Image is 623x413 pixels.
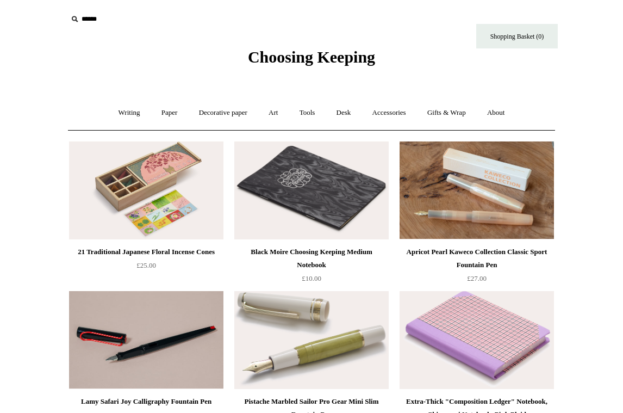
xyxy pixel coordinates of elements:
div: Black Moire Choosing Keeping Medium Notebook [237,245,386,272]
img: Lamy Safari Joy Calligraphy Fountain Pen [69,291,223,389]
img: Extra-Thick "Composition Ledger" Notebook, Chiyogami Notebook, Pink Plaid [400,291,554,389]
a: 21 Traditional Japanese Floral Incense Cones 21 Traditional Japanese Floral Incense Cones [69,141,223,239]
a: Extra-Thick "Composition Ledger" Notebook, Chiyogami Notebook, Pink Plaid Extra-Thick "Compositio... [400,291,554,389]
div: Apricot Pearl Kaweco Collection Classic Sport Fountain Pen [402,245,551,272]
a: Black Moire Choosing Keeping Medium Notebook Black Moire Choosing Keeping Medium Notebook [234,141,389,239]
div: 21 Traditional Japanese Floral Incense Cones [72,245,221,258]
img: Apricot Pearl Kaweco Collection Classic Sport Fountain Pen [400,141,554,239]
span: Choosing Keeping [248,48,375,66]
a: Decorative paper [189,98,257,127]
span: £25.00 [136,261,156,269]
a: Desk [327,98,361,127]
a: Shopping Basket (0) [476,24,558,48]
a: Pistache Marbled Sailor Pro Gear Mini Slim Fountain Pen Pistache Marbled Sailor Pro Gear Mini Sli... [234,291,389,389]
a: Writing [109,98,150,127]
a: Tools [290,98,325,127]
a: Art [259,98,288,127]
a: 21 Traditional Japanese Floral Incense Cones £25.00 [69,245,223,290]
a: Apricot Pearl Kaweco Collection Classic Sport Fountain Pen £27.00 [400,245,554,290]
span: £10.00 [302,274,321,282]
a: Lamy Safari Joy Calligraphy Fountain Pen Lamy Safari Joy Calligraphy Fountain Pen [69,291,223,389]
a: Gifts & Wrap [418,98,476,127]
a: Black Moire Choosing Keeping Medium Notebook £10.00 [234,245,389,290]
a: Accessories [363,98,416,127]
span: £27.00 [467,274,487,282]
a: Apricot Pearl Kaweco Collection Classic Sport Fountain Pen Apricot Pearl Kaweco Collection Classi... [400,141,554,239]
img: Black Moire Choosing Keeping Medium Notebook [234,141,389,239]
a: Choosing Keeping [248,57,375,64]
img: 21 Traditional Japanese Floral Incense Cones [69,141,223,239]
a: Paper [152,98,188,127]
div: Lamy Safari Joy Calligraphy Fountain Pen [72,395,221,408]
a: About [477,98,515,127]
img: Pistache Marbled Sailor Pro Gear Mini Slim Fountain Pen [234,291,389,389]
